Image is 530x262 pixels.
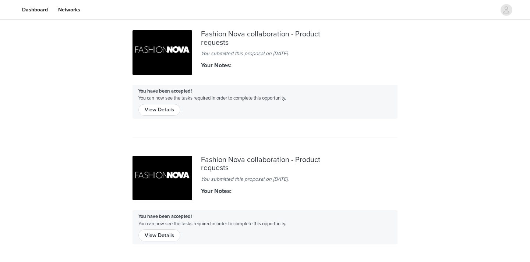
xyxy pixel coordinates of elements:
div: You submitted this proposal on [DATE]. [201,175,329,183]
div: Fashion Nova collaboration - Product requests [201,156,329,172]
a: Dashboard [18,1,52,18]
strong: Your Notes: [201,187,232,195]
strong: You have been accepted! [138,213,192,219]
button: View Details [138,229,180,241]
strong: You have been accepted! [138,88,192,94]
img: 44cc05be-882a-49bd-a7fd-05fd344e62ba.jpg [132,30,192,75]
img: 44cc05be-882a-49bd-a7fd-05fd344e62ba.jpg [132,156,192,201]
div: You can now see the tasks required in order to complete this opportunity. [132,210,397,244]
a: Networks [54,1,85,18]
div: avatar [503,4,510,16]
a: View Details [138,230,180,236]
div: You can now see the tasks required in order to complete this opportunity. [132,85,397,119]
a: View Details [138,104,180,110]
div: You submitted this proposal on [DATE]. [201,50,329,57]
div: Fashion Nova collaboration - Product requests [201,30,329,47]
button: View Details [138,104,180,116]
strong: Your Notes: [201,62,232,69]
